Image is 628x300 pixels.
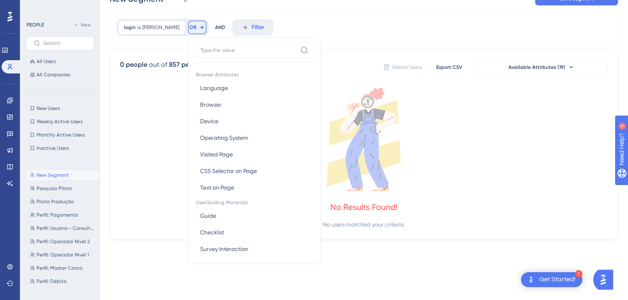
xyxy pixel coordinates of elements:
[200,149,233,159] span: Visited Page
[200,116,218,126] span: Device
[37,265,83,271] span: Perfil: Master Conta
[593,267,618,292] iframe: UserGuiding AI Assistant Launcher
[27,170,99,180] button: New Segment
[200,183,234,193] span: Text on Page
[382,61,423,74] button: Delete Users
[193,241,315,257] button: Survey Interaction
[428,61,470,74] button: Export CSV
[193,96,315,113] button: Browser
[323,220,405,229] div: No users matched your criteria.
[189,24,196,31] span: OR
[37,58,56,65] span: All Users
[71,20,94,30] button: New
[37,238,90,245] span: Perfil: Operador Nivel 2
[330,201,398,213] div: No Results Found!
[27,70,94,80] button: All Companies
[193,80,315,96] button: Language
[149,60,167,70] div: out of
[120,60,147,70] div: 0 people
[200,227,224,237] span: Checklist
[200,47,297,54] input: Type the value
[44,40,87,46] input: Search
[27,210,99,220] button: Perfil: Pagamento
[137,24,141,31] span: is
[37,145,69,151] span: Inactive Users
[539,275,576,284] div: Get Started!
[232,19,274,36] button: Filter
[27,117,94,127] button: Weekly Active Users
[193,196,315,207] span: UserGuiding Materials
[27,183,99,193] button: Pesquisa Piloto
[475,61,608,74] button: Available Attributes (19)
[37,132,85,138] span: Monthly Active Users
[575,270,582,278] div: 1
[200,100,222,110] span: Browser
[142,24,179,31] span: [PERSON_NAME]
[37,225,95,232] span: Perfil: Usuário - Consultas
[193,179,315,196] button: Text on Page
[193,129,315,146] button: Operating System
[436,64,462,71] span: Export CSV
[27,103,94,113] button: New Users
[200,244,248,254] span: Survey Interaction
[27,223,99,233] button: Perfil: Usuário - Consultas
[200,166,257,176] span: CSS Selector on Page
[193,207,315,224] button: Guide
[27,143,94,153] button: Inactive Users
[20,2,52,12] span: Need Help?
[193,68,315,80] span: Browser Attributes
[215,19,225,36] div: AND
[508,64,565,71] span: Available Attributes (19)
[37,251,89,258] span: Perfil: Operador Nivel 1
[193,146,315,163] button: Visited Page
[27,130,94,140] button: Monthly Active Users
[188,21,206,34] button: OR
[27,22,44,28] div: PEOPLE
[124,24,136,31] span: login
[37,278,66,285] span: Perfil: Débito
[169,60,203,70] div: 857 people
[27,56,94,66] button: All Users
[37,185,72,192] span: Pesquisa Piloto
[193,113,315,129] button: Device
[200,133,248,143] span: Operating System
[27,237,99,246] button: Perfil: Operador Nivel 2
[392,64,422,71] span: Delete Users
[200,211,216,221] span: Guide
[37,71,70,78] span: All Companies
[37,105,60,112] span: New Users
[27,250,99,260] button: Perfil: Operador Nivel 1
[521,272,582,287] div: Open Get Started! checklist, remaining modules: 1
[37,198,74,205] span: Piloto Produção
[193,224,315,241] button: Checklist
[27,197,99,207] button: Piloto Produção
[526,275,536,285] img: launcher-image-alternative-text
[252,22,264,32] span: Filter
[27,276,99,286] button: Perfil: Débito
[200,83,228,93] span: Language
[37,118,83,125] span: Weekly Active Users
[81,22,91,28] span: New
[27,263,99,273] button: Perfil: Master Conta
[37,172,69,178] span: New Segment
[37,212,78,218] span: Perfil: Pagamento
[193,163,315,179] button: CSS Selector on Page
[58,4,60,11] div: 4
